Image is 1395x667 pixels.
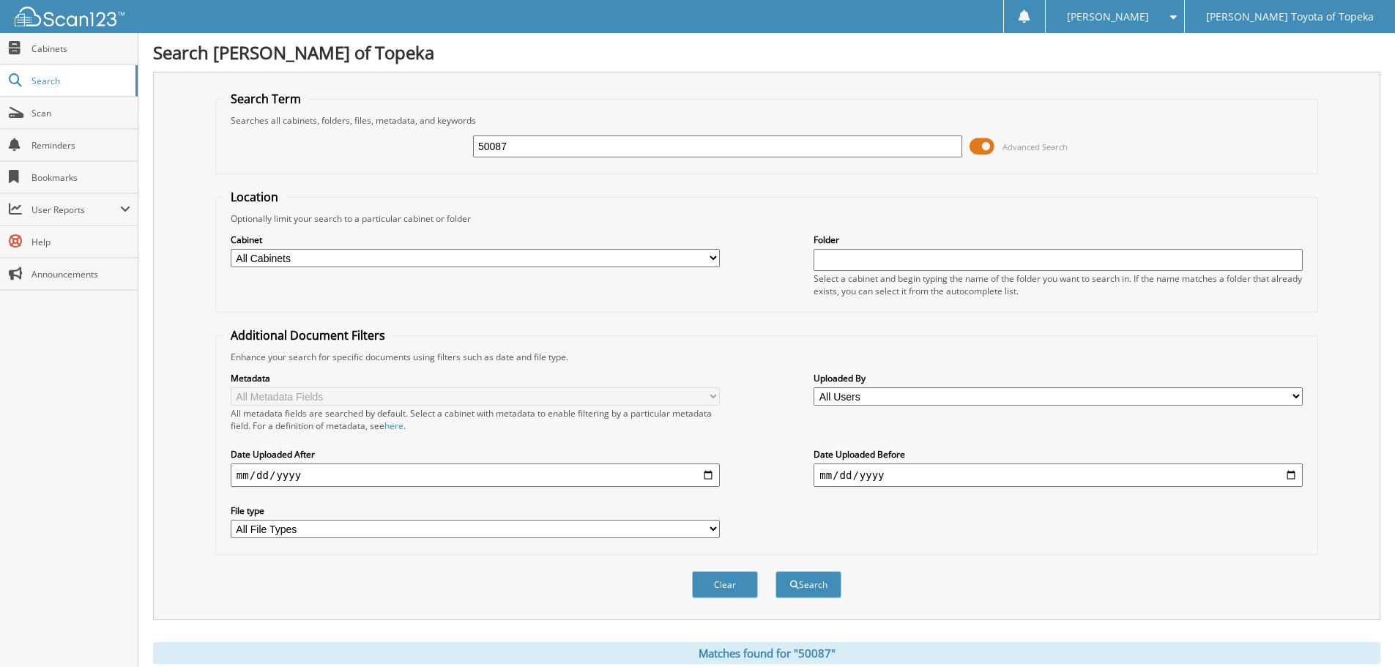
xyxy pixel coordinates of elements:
[384,420,403,432] a: here
[814,448,1303,461] label: Date Uploaded Before
[31,42,130,55] span: Cabinets
[223,91,308,107] legend: Search Term
[814,372,1303,384] label: Uploaded By
[223,351,1310,363] div: Enhance your search for specific documents using filters such as date and file type.
[231,407,720,432] div: All metadata fields are searched by default. Select a cabinet with metadata to enable filtering b...
[1002,141,1068,152] span: Advanced Search
[231,372,720,384] label: Metadata
[1206,12,1374,21] span: [PERSON_NAME] Toyota of Topeka
[692,571,758,598] button: Clear
[31,236,130,248] span: Help
[31,268,130,280] span: Announcements
[31,75,128,87] span: Search
[231,234,720,246] label: Cabinet
[231,504,720,517] label: File type
[814,234,1303,246] label: Folder
[223,212,1310,225] div: Optionally limit your search to a particular cabinet or folder
[223,327,393,343] legend: Additional Document Filters
[31,171,130,184] span: Bookmarks
[15,7,124,26] img: scan123-logo-white.svg
[1067,12,1149,21] span: [PERSON_NAME]
[223,114,1310,127] div: Searches all cabinets, folders, files, metadata, and keywords
[31,204,120,216] span: User Reports
[814,463,1303,487] input: end
[231,448,720,461] label: Date Uploaded After
[31,139,130,152] span: Reminders
[814,272,1303,297] div: Select a cabinet and begin typing the name of the folder you want to search in. If the name match...
[153,642,1380,664] div: Matches found for "50087"
[231,463,720,487] input: start
[775,571,841,598] button: Search
[223,189,286,205] legend: Location
[153,40,1380,64] h1: Search [PERSON_NAME] of Topeka
[31,107,130,119] span: Scan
